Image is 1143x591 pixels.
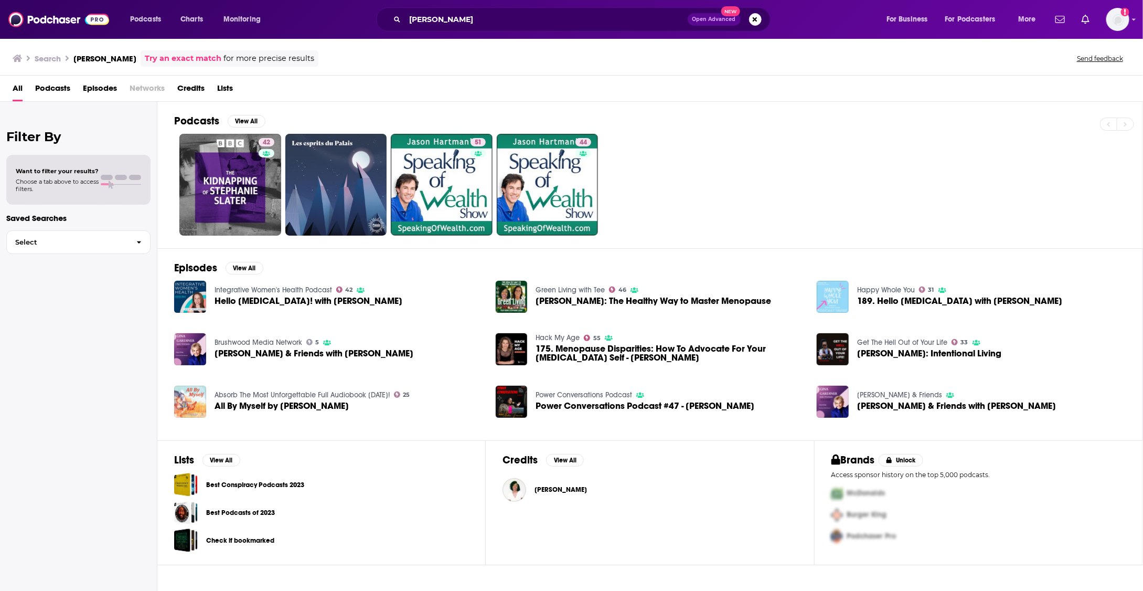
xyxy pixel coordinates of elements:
span: [PERSON_NAME]: Intentional Living [857,349,1001,358]
a: Lists [217,80,233,101]
img: Third Pro Logo [827,526,847,547]
a: 55 [584,335,601,341]
button: open menu [123,11,175,28]
button: open menu [1011,11,1049,28]
h3: [PERSON_NAME] [73,54,136,64]
a: 42 [259,138,274,146]
span: 31 [928,288,934,292]
button: Stephanie ShawStephanie Shaw [503,473,797,506]
a: Charts [174,11,209,28]
span: All By Myself by [PERSON_NAME] [215,402,349,410]
button: Open AdvancedNew [688,13,741,26]
a: Gina Gardiner & Friends with Stephanie Shaw [857,402,1056,410]
a: Gina Gardiner & Friends [857,391,942,399]
span: Open Advanced [692,17,736,22]
button: Select [6,230,151,254]
a: EpisodesView All [174,261,263,275]
a: Show notifications dropdown [1077,10,1094,28]
img: Gina Gardiner & Friends with Stephanie Shaw [174,333,206,365]
h2: Filter By [6,129,151,144]
span: 42 [345,288,352,292]
img: Stephanie Shaw [503,478,526,502]
a: Stephanie Shaw: The Healthy Way to Master Menopause [536,297,771,305]
a: PodcastsView All [174,114,265,128]
span: Check if bookmarked [174,529,198,552]
button: View All [546,454,584,467]
img: Gina Gardiner & Friends with Stephanie Shaw [817,386,849,418]
div: Search podcasts, credits, & more... [386,7,781,31]
span: 46 [618,288,626,292]
span: Hello [MEDICAL_DATA]! with [PERSON_NAME] [215,297,402,305]
span: Burger King [847,511,887,520]
h3: Search [35,54,61,64]
h2: Episodes [174,261,217,275]
h2: Credits [503,453,538,467]
a: Check if bookmarked [206,535,274,546]
a: 175. Menopause Disparities: How To Advocate For Your Perimenopause Self - Stephanie Shaw [536,344,804,362]
a: Brushwood Media Network [215,338,302,347]
a: Stephanie Shaw [535,486,587,494]
a: Credits [177,80,205,101]
a: 42 [336,287,353,293]
a: 5 [306,339,319,345]
button: Send feedback [1074,54,1126,63]
a: 25 [394,392,410,398]
button: Unlock [879,454,923,467]
button: open menu [938,11,1011,28]
a: Power Conversations Podcast #47 - Stephanie Shaw [536,402,754,410]
button: open menu [879,11,941,28]
input: Search podcasts, credits, & more... [405,11,688,28]
a: CreditsView All [503,453,584,467]
a: 46 [609,287,626,293]
a: Hello Hot Flash! with Stephanie Shaw [174,281,206,313]
span: Monitoring [223,12,261,27]
span: McDonalds [847,489,885,498]
a: 42 [179,134,281,236]
span: Want to filter your results? [16,167,99,175]
span: [PERSON_NAME]: The Healthy Way to Master Menopause [536,297,771,305]
a: All [13,80,23,101]
span: Charts [180,12,203,27]
h2: Lists [174,453,194,467]
a: 189. Hello Hot Flash with Stephanie Shaw [817,281,849,313]
a: Absorb The Most Unforgettable Full Audiobook Today! [215,391,390,399]
img: Stephanie Shaw: The Healthy Way to Master Menopause [496,281,528,313]
a: Integrative Women's Health Podcast [215,286,332,294]
span: For Podcasters [945,12,996,27]
span: [PERSON_NAME] [535,486,587,494]
span: 44 [580,138,587,148]
a: 51 [471,138,486,146]
span: 25 [403,393,410,397]
a: Best Conspiracy Podcasts 2023 [174,473,198,497]
span: for more precise results [223,52,314,65]
span: Podcasts [130,12,161,27]
span: 5 [315,340,319,345]
a: Best Podcasts of 2023 [174,501,198,524]
a: Episodes [83,80,117,101]
a: Hello Hot Flash! with Stephanie Shaw [215,297,402,305]
button: View All [228,115,265,128]
a: All By Myself by Stephanie Shaw [215,402,349,410]
span: [PERSON_NAME] & Friends with [PERSON_NAME] [215,349,413,358]
a: 33 [952,339,968,345]
img: User Profile [1106,8,1129,31]
span: Power Conversations Podcast #47 - [PERSON_NAME] [536,402,754,410]
a: Hack My Age [536,333,580,342]
span: Choose a tab above to access filters. [16,178,99,193]
svg: Add a profile image [1121,8,1129,16]
img: Power Conversations Podcast #47 - Stephanie Shaw [496,386,528,418]
a: 175. Menopause Disparities: How To Advocate For Your Perimenopause Self - Stephanie Shaw [496,333,528,365]
img: All By Myself by Stephanie Shaw [174,386,206,418]
a: Stephanie Shaw: Intentional Living [857,349,1001,358]
img: Stephanie Shaw: Intentional Living [817,333,849,365]
img: First Pro Logo [827,483,847,504]
span: New [721,6,740,16]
